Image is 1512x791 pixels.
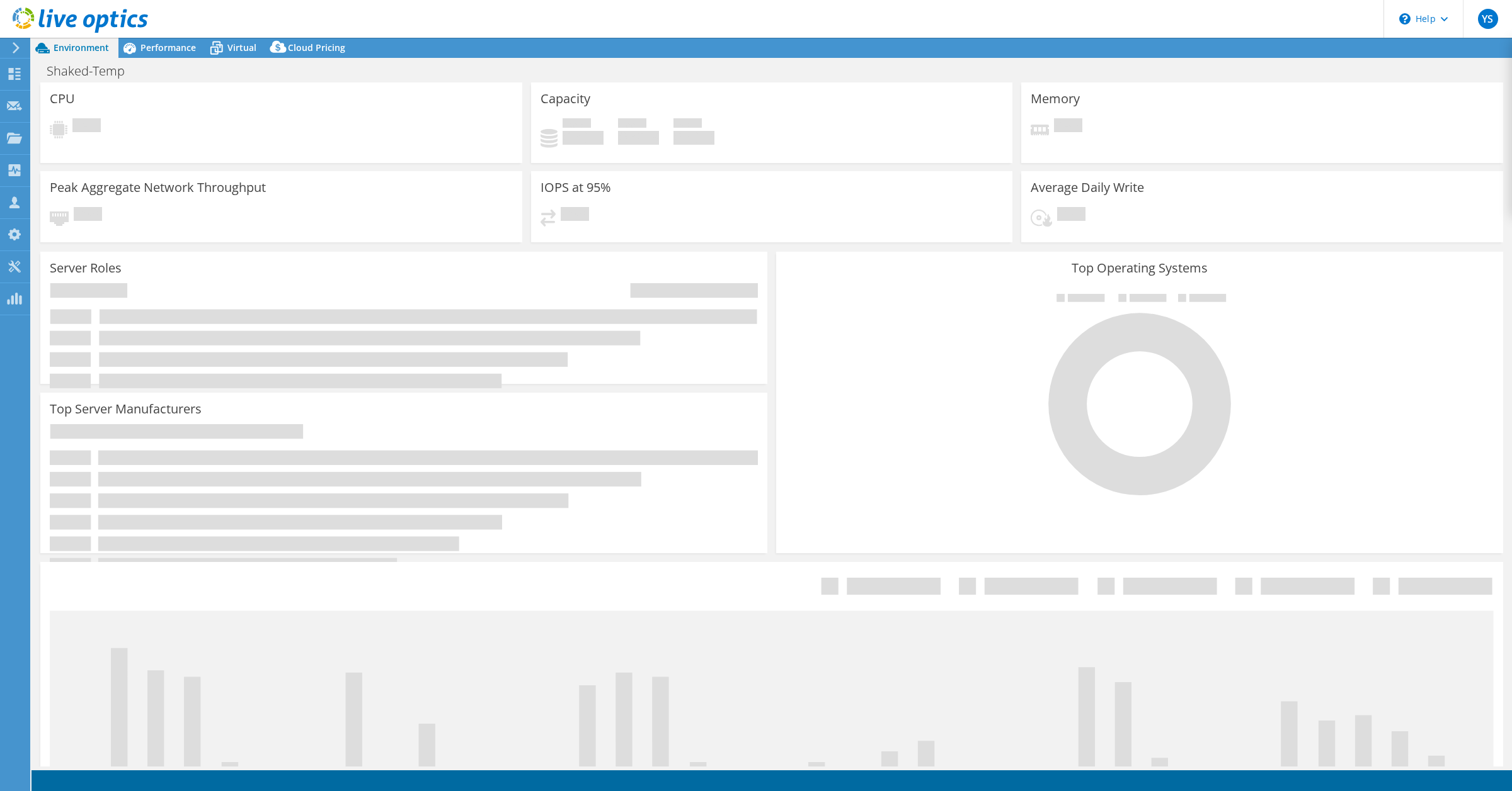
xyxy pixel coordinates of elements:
span: Pending [74,207,102,224]
h4: 0 GiB [563,131,604,145]
span: Pending [1054,118,1082,135]
svg: \n [1399,13,1411,25]
h3: Server Roles [50,261,122,275]
span: Pending [561,207,589,224]
span: Pending [72,118,101,135]
h3: CPU [50,92,75,106]
h3: Peak Aggregate Network Throughput [50,181,266,194]
span: Performance [140,42,196,53]
h4: 0 GiB [618,131,659,145]
span: Used [563,118,591,131]
span: YS [1478,9,1498,29]
span: Cloud Pricing [288,42,345,53]
span: Free [618,118,646,131]
h4: 0 GiB [673,131,714,145]
h3: Capacity [541,92,590,106]
h3: IOPS at 95% [541,181,611,194]
span: Virtual [227,42,256,53]
h3: Top Server Manufacturers [50,402,202,416]
h1: Shaked-Temp [41,64,144,78]
span: Environment [54,42,109,53]
h3: Average Daily Write [1031,181,1144,194]
h3: Memory [1031,92,1080,106]
span: Pending [1057,207,1085,224]
h3: Top Operating Systems [786,261,1494,275]
span: Total [673,118,702,131]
